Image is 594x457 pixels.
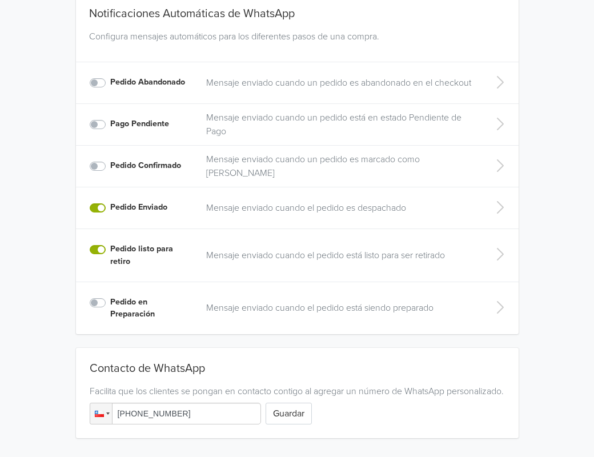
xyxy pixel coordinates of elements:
[206,111,475,138] a: Mensaje enviado cuando un pedido está en estado Pendiente de Pago
[90,362,505,380] div: Contacto de WhatsApp
[110,243,192,267] label: Pedido listo para retiro
[110,118,169,130] label: Pago Pendiente
[206,153,475,180] a: Mensaje enviado cuando un pedido es marcado como [PERSON_NAME]
[206,248,475,262] a: Mensaje enviado cuando el pedido está listo para ser retirado
[110,159,181,172] label: Pedido Confirmado
[90,384,505,398] div: Facilita que los clientes se pongan en contacto contigo al agregar un número de WhatsApp personal...
[206,201,475,215] a: Mensaje enviado cuando el pedido es despachado
[90,403,261,424] input: 1 (702) 123-4567
[110,296,192,320] label: Pedido en Preparación
[206,301,475,315] a: Mensaje enviado cuando el pedido está siendo preparado
[110,76,185,89] label: Pedido Abandonado
[110,201,167,214] label: Pedido Enviado
[85,30,510,57] div: Configura mensajes automáticos para los diferentes pasos de una compra.
[266,403,312,424] button: Guardar
[90,403,112,424] div: Chile: + 56
[206,76,475,90] a: Mensaje enviado cuando un pedido es abandonado en el checkout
